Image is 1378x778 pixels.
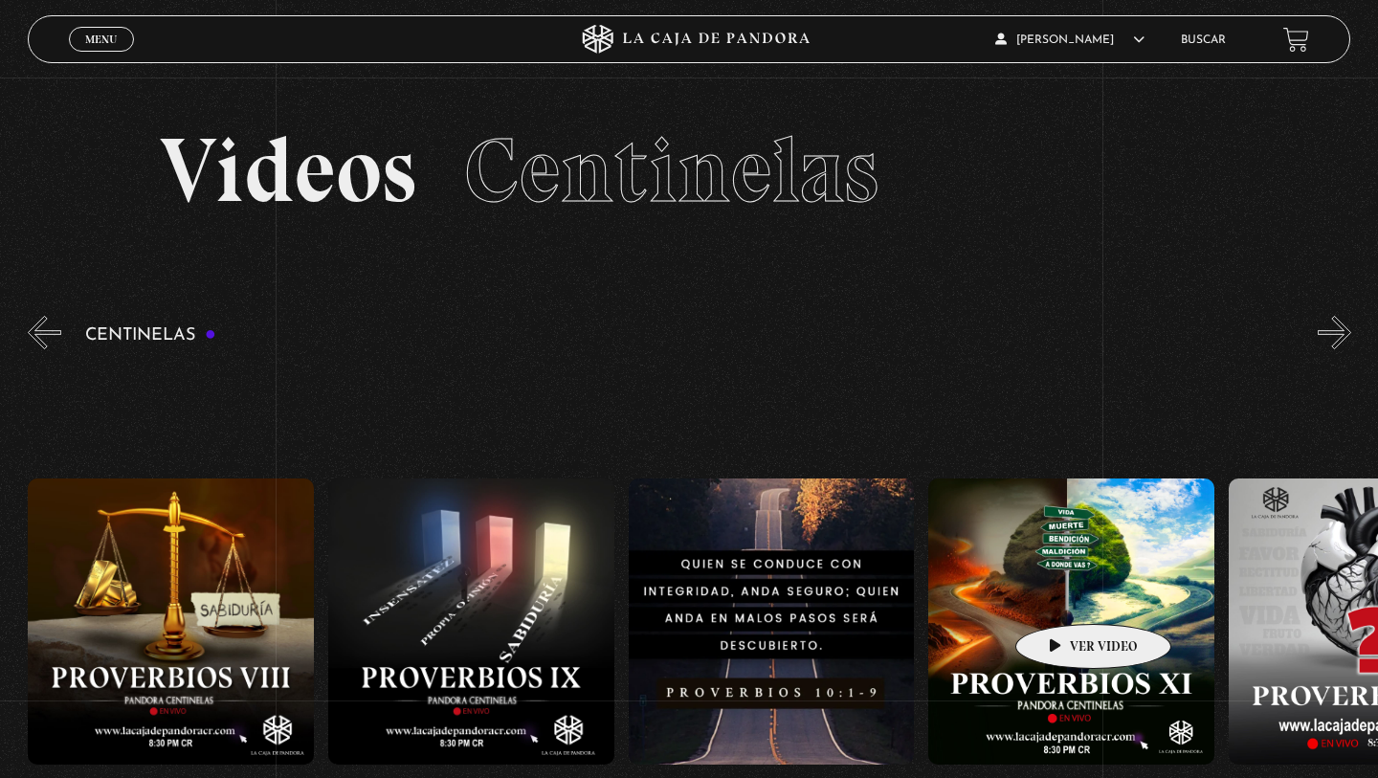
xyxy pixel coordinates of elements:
span: Menu [85,33,117,45]
button: Next [1318,316,1351,349]
span: Centinelas [464,116,878,225]
a: Buscar [1181,34,1226,46]
button: Previous [28,316,61,349]
h2: Videos [160,125,1218,216]
a: View your shopping cart [1283,27,1309,53]
h3: Centinelas [85,326,216,345]
span: Cerrar [79,50,124,63]
span: [PERSON_NAME] [995,34,1145,46]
